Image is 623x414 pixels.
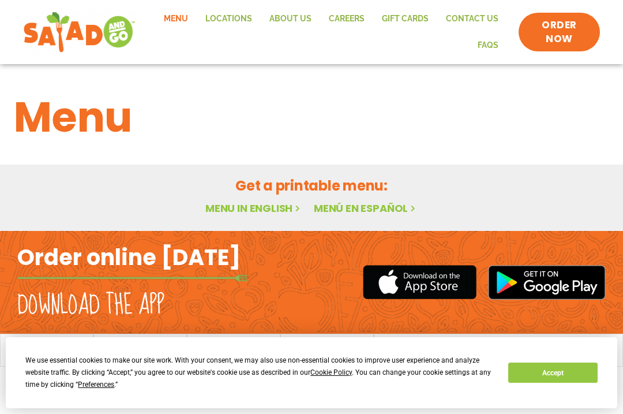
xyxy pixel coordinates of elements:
a: GIFT CARDS [373,6,437,32]
div: We use essential cookies to make our site work. With your consent, we may also use non-essential ... [25,355,494,391]
a: FAQs [469,32,507,59]
a: Menu in English [205,201,302,215]
img: fork [17,275,248,281]
h2: Order online [DATE] [17,243,241,271]
img: appstore [363,263,476,301]
a: Menú en español [314,201,418,215]
h2: Download the app [17,289,164,322]
a: ORDER NOW [519,13,600,52]
a: Contact Us [437,6,507,32]
h1: Menu [14,86,609,148]
img: google_play [488,265,606,300]
a: Careers [320,6,373,32]
h2: Get a printable menu: [14,176,609,196]
span: ORDER NOW [530,18,588,46]
a: Menu [155,6,197,32]
span: Preferences [78,381,114,389]
span: Cookie Policy [310,368,352,376]
button: Accept [508,363,597,383]
a: About Us [261,6,320,32]
img: new-SAG-logo-768×292 [23,9,136,55]
nav: Menu [147,6,508,58]
div: Cookie Consent Prompt [6,337,617,408]
a: Locations [197,6,261,32]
